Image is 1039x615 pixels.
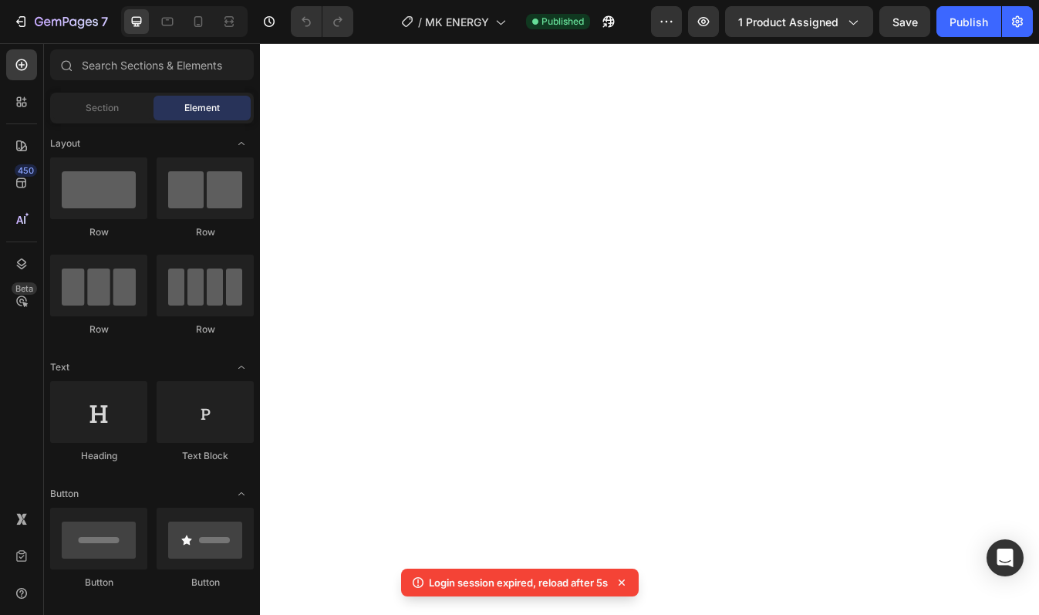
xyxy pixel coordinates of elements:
[86,101,119,115] span: Section
[50,449,147,463] div: Heading
[429,575,608,590] p: Login session expired, reload after 5s
[50,49,254,80] input: Search Sections & Elements
[157,576,254,590] div: Button
[157,449,254,463] div: Text Block
[879,6,930,37] button: Save
[50,487,79,501] span: Button
[725,6,873,37] button: 1 product assigned
[101,12,108,31] p: 7
[15,164,37,177] div: 450
[291,6,353,37] div: Undo/Redo
[425,14,489,30] span: MK ENERGY
[229,482,254,506] span: Toggle open
[892,15,918,29] span: Save
[184,101,220,115] span: Element
[157,323,254,336] div: Row
[50,225,147,239] div: Row
[50,576,147,590] div: Button
[157,225,254,239] div: Row
[50,323,147,336] div: Row
[541,15,584,29] span: Published
[6,6,115,37] button: 7
[12,282,37,295] div: Beta
[936,6,1001,37] button: Publish
[418,14,422,30] span: /
[987,539,1024,576] div: Open Intercom Messenger
[950,14,988,30] div: Publish
[50,137,80,150] span: Layout
[260,43,1039,615] iframe: Design area
[229,131,254,156] span: Toggle open
[738,14,838,30] span: 1 product assigned
[50,360,69,374] span: Text
[229,355,254,380] span: Toggle open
